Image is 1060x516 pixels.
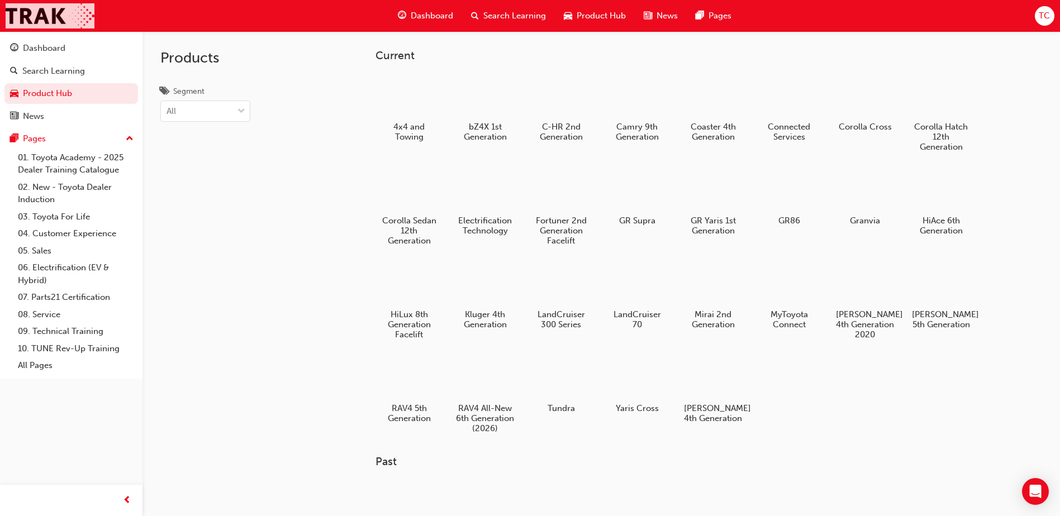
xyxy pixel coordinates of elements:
[684,216,743,236] h5: GR Yaris 1st Generation
[603,165,671,230] a: GR Supra
[456,122,515,142] h5: bZ4X 1st Generation
[684,403,743,423] h5: [PERSON_NAME] 4th Generation
[22,65,85,78] div: Search Learning
[237,104,245,119] span: down-icon
[398,9,406,23] span: guage-icon
[679,352,747,427] a: [PERSON_NAME] 4th Generation
[456,403,515,433] h5: RAV4 All-New 6th Generation (2026)
[375,49,1010,62] h3: Current
[679,165,747,240] a: GR Yaris 1st Generation
[635,4,687,27] a: news-iconNews
[375,352,443,427] a: RAV4 5th Generation
[4,128,138,149] button: Pages
[755,259,823,333] a: MyToyota Connect
[608,403,667,413] h5: Yaris Cross
[709,9,731,22] span: Pages
[836,216,895,226] h5: Granvia
[375,259,443,343] a: HiLux 8th Generation Facelift
[907,165,975,240] a: HiAce 6th Generation
[13,323,138,340] a: 09. Technical Training
[527,165,595,250] a: Fortuner 2nd Generation Facelift
[912,309,971,329] h5: [PERSON_NAME] 5th Generation
[907,71,975,156] a: Corolla Hatch 12th Generation
[760,216,819,226] h5: GR86
[831,71,899,136] a: Corolla Cross
[1035,6,1054,26] button: TC
[603,71,671,146] a: Camry 9th Generation
[462,4,555,27] a: search-iconSearch Learning
[527,71,595,146] a: C-HR 2nd Generation
[451,165,519,240] a: Electrification Technology
[532,403,591,413] h5: Tundra
[375,455,1010,468] h3: Past
[831,259,899,343] a: [PERSON_NAME] 4th Generation 2020
[13,289,138,306] a: 07. Parts21 Certification
[173,86,205,97] div: Segment
[577,9,626,22] span: Product Hub
[912,122,971,152] h5: Corolla Hatch 12th Generation
[687,4,740,27] a: pages-iconPages
[380,122,439,142] h5: 4x4 and Towing
[13,225,138,242] a: 04. Customer Experience
[4,83,138,104] a: Product Hub
[907,259,975,333] a: [PERSON_NAME] 5th Generation
[167,105,176,118] div: All
[564,9,572,23] span: car-icon
[483,9,546,22] span: Search Learning
[684,309,743,329] h5: Mirai 2nd Generation
[13,259,138,289] a: 06. Electrification (EV & Hybrid)
[10,89,18,99] span: car-icon
[160,87,169,97] span: tags-icon
[375,165,443,250] a: Corolla Sedan 12th Generation
[13,149,138,179] a: 01. Toyota Academy - 2025 Dealer Training Catalogue
[608,309,667,329] h5: LandCruiser 70
[23,42,65,55] div: Dashboard
[10,66,18,77] span: search-icon
[451,352,519,437] a: RAV4 All-New 6th Generation (2026)
[603,352,671,417] a: Yaris Cross
[4,36,138,128] button: DashboardSearch LearningProduct HubNews
[532,309,591,329] h5: LandCruiser 300 Series
[603,259,671,333] a: LandCruiser 70
[13,208,138,226] a: 03. Toyota For Life
[696,9,704,23] span: pages-icon
[836,122,895,132] h5: Corolla Cross
[1039,9,1050,22] span: TC
[13,179,138,208] a: 02. New - Toyota Dealer Induction
[755,71,823,146] a: Connected Services
[4,61,138,82] a: Search Learning
[10,44,18,54] span: guage-icon
[23,110,44,123] div: News
[471,9,479,23] span: search-icon
[527,352,595,417] a: Tundra
[831,165,899,230] a: Granvia
[451,71,519,146] a: bZ4X 1st Generation
[644,9,652,23] span: news-icon
[456,216,515,236] h5: Electrification Technology
[380,403,439,423] h5: RAV4 5th Generation
[532,216,591,246] h5: Fortuner 2nd Generation Facelift
[555,4,635,27] a: car-iconProduct Hub
[760,122,819,142] h5: Connected Services
[13,340,138,357] a: 10. TUNE Rev-Up Training
[679,71,747,146] a: Coaster 4th Generation
[126,132,134,146] span: up-icon
[760,309,819,329] h5: MyToyota Connect
[123,494,131,508] span: prev-icon
[4,106,138,127] a: News
[755,165,823,230] a: GR86
[451,259,519,333] a: Kluger 4th Generation
[836,309,895,340] h5: [PERSON_NAME] 4th Generation 2020
[527,259,595,333] a: LandCruiser 300 Series
[1022,478,1049,505] div: Open Intercom Messenger
[456,309,515,329] h5: Kluger 4th Generation
[380,216,439,246] h5: Corolla Sedan 12th Generation
[13,357,138,374] a: All Pages
[608,122,667,142] h5: Camry 9th Generation
[380,309,439,340] h5: HiLux 8th Generation Facelift
[10,134,18,144] span: pages-icon
[160,49,250,67] h2: Products
[657,9,678,22] span: News
[6,3,94,28] a: Trak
